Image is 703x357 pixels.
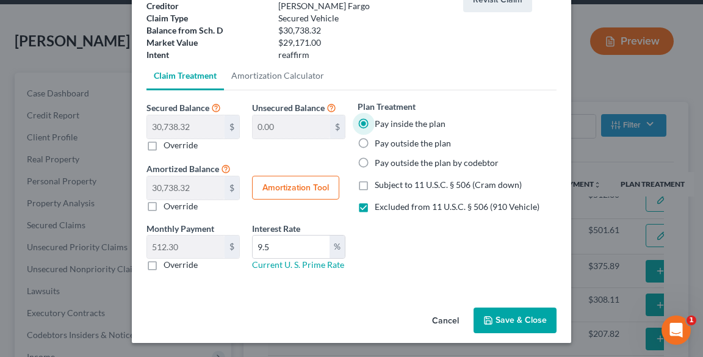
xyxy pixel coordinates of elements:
a: Claim Treatment [146,61,224,90]
label: Override [164,259,198,271]
span: Amortized Balance [146,164,219,174]
label: Pay outside the plan by codebtor [375,157,499,169]
span: Subject to 11 U.S.C. § 506 (Cram down) [375,179,522,190]
div: $30,738.32 [272,24,457,37]
div: % [330,236,345,259]
iframe: Intercom live chat [662,316,691,345]
input: 0.00 [147,176,225,200]
div: $ [225,236,239,259]
div: reaffirm [272,49,457,61]
input: 0.00 [253,236,330,259]
input: 0.00 [253,115,330,139]
label: Monthly Payment [146,222,214,235]
label: Plan Treatment [358,100,416,113]
div: Market Value [140,37,272,49]
div: Claim Type [140,12,272,24]
span: Excluded from 11 U.S.C. § 506 (910 Vehicle) [375,201,539,212]
span: Secured Balance [146,103,209,113]
div: Secured Vehicle [272,12,457,24]
label: Override [164,139,198,151]
button: Save & Close [474,308,557,333]
div: $ [225,176,239,200]
div: Intent [140,49,272,61]
label: Pay outside the plan [375,137,451,150]
span: 1 [687,316,696,325]
div: $29,171.00 [272,37,457,49]
button: Amortization Tool [252,176,339,200]
div: Balance from Sch. D [140,24,272,37]
a: Amortization Calculator [224,61,331,90]
div: $ [330,115,345,139]
label: Interest Rate [252,222,300,235]
a: Current U. S. Prime Rate [252,259,344,270]
span: Unsecured Balance [252,103,325,113]
input: 0.00 [147,236,225,259]
label: Override [164,200,198,212]
button: Cancel [422,309,469,333]
div: $ [225,115,239,139]
input: 0.00 [147,115,225,139]
label: Pay inside the plan [375,118,445,130]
